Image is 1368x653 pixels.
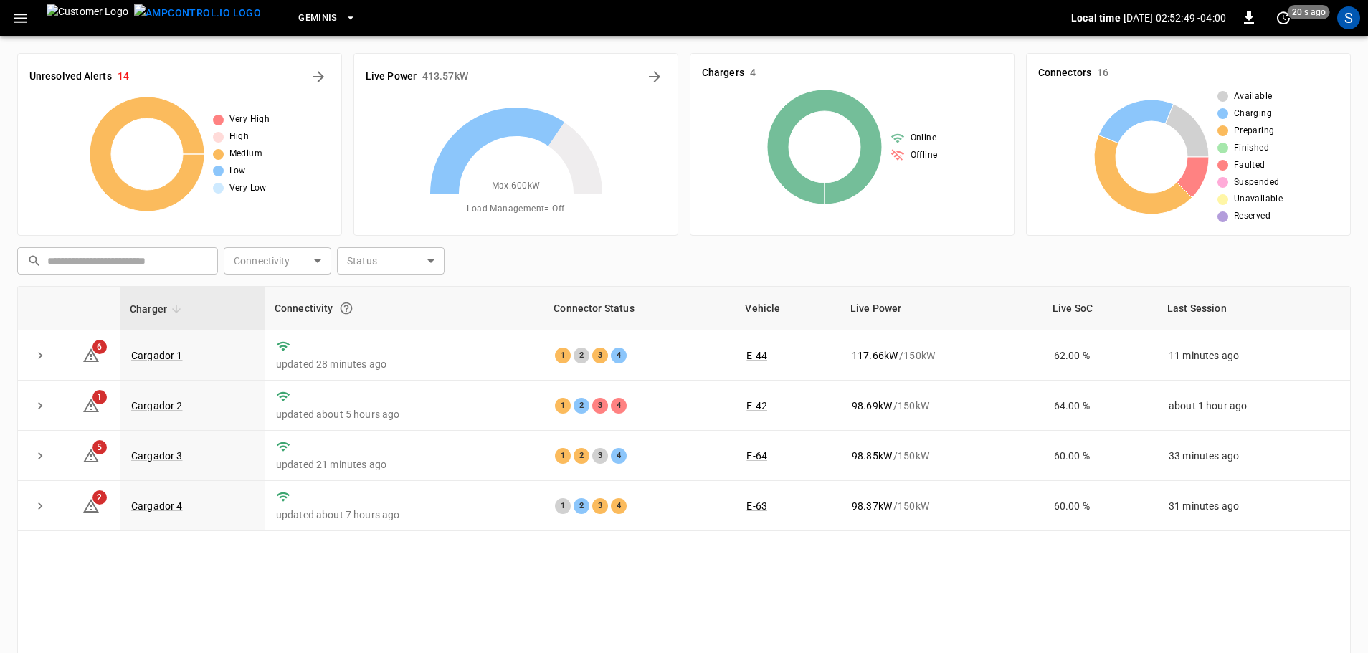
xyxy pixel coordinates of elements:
th: Connector Status [543,287,735,330]
div: 1 [555,398,571,414]
h6: Connectors [1038,65,1091,81]
a: E-44 [746,350,767,361]
span: Very Low [229,181,267,196]
div: / 150 kW [852,449,1031,463]
span: Geminis [298,10,338,27]
div: 4 [611,448,627,464]
div: / 150 kW [852,399,1031,413]
td: 11 minutes ago [1157,330,1350,381]
h6: 16 [1097,65,1108,81]
td: 62.00 % [1042,330,1157,381]
div: 2 [574,498,589,514]
button: All Alerts [307,65,330,88]
div: 3 [592,498,608,514]
p: updated about 5 hours ago [276,407,533,421]
div: 4 [611,348,627,363]
img: ampcontrol.io logo [134,4,261,22]
th: Live SoC [1042,287,1157,330]
span: 2 [92,490,107,505]
div: 2 [574,348,589,363]
td: 64.00 % [1042,381,1157,431]
div: 3 [592,348,608,363]
h6: Unresolved Alerts [29,69,112,85]
div: 3 [592,448,608,464]
span: 1 [92,390,107,404]
span: High [229,130,250,144]
button: Connection between the charger and our software. [333,295,359,321]
span: Charger [130,300,186,318]
button: Energy Overview [643,65,666,88]
a: 1 [82,399,100,410]
th: Vehicle [735,287,840,330]
a: Cargador 2 [131,400,183,411]
h6: Chargers [702,65,744,81]
p: updated 21 minutes ago [276,457,533,472]
span: Load Management = Off [467,202,564,216]
td: 60.00 % [1042,481,1157,531]
p: 117.66 kW [852,348,898,363]
span: 5 [92,440,107,454]
a: E-64 [746,450,767,462]
span: Very High [229,113,270,127]
a: 5 [82,449,100,461]
a: 2 [82,500,100,511]
td: 33 minutes ago [1157,431,1350,481]
span: 20 s ago [1288,5,1330,19]
span: Max. 600 kW [492,179,541,194]
div: 4 [611,498,627,514]
h6: 14 [118,69,129,85]
th: Live Power [840,287,1042,330]
td: 31 minutes ago [1157,481,1350,531]
div: 3 [592,398,608,414]
span: Charging [1234,107,1272,121]
button: expand row [29,495,51,517]
button: expand row [29,445,51,467]
button: expand row [29,345,51,366]
span: Low [229,164,246,178]
div: / 150 kW [852,499,1031,513]
div: 2 [574,398,589,414]
img: Customer Logo [47,4,128,32]
p: Local time [1071,11,1121,25]
h6: 413.57 kW [422,69,468,85]
h6: Live Power [366,69,417,85]
div: 1 [555,498,571,514]
a: Cargador 4 [131,500,183,512]
span: Suspended [1234,176,1280,190]
div: 1 [555,448,571,464]
span: Available [1234,90,1273,104]
span: Offline [911,148,938,163]
span: Medium [229,147,262,161]
p: updated about 7 hours ago [276,507,533,522]
button: Geminis [293,4,362,32]
span: Unavailable [1234,192,1283,206]
span: Finished [1234,141,1269,156]
div: / 150 kW [852,348,1031,363]
p: [DATE] 02:52:49 -04:00 [1124,11,1226,25]
a: E-63 [746,500,767,512]
div: Connectivity [275,295,534,321]
span: 6 [92,340,107,354]
p: updated 28 minutes ago [276,357,533,371]
span: Faulted [1234,158,1265,173]
td: about 1 hour ago [1157,381,1350,431]
button: expand row [29,395,51,416]
p: 98.85 kW [852,449,892,463]
p: 98.69 kW [852,399,892,413]
span: Reserved [1234,209,1270,224]
div: 2 [574,448,589,464]
th: Last Session [1157,287,1350,330]
p: 98.37 kW [852,499,892,513]
a: 6 [82,348,100,360]
a: E-42 [746,400,767,411]
td: 60.00 % [1042,431,1157,481]
a: Cargador 3 [131,450,183,462]
span: Preparing [1234,124,1275,138]
a: Cargador 1 [131,350,183,361]
span: Online [911,131,936,146]
div: profile-icon [1337,6,1360,29]
div: 4 [611,398,627,414]
h6: 4 [750,65,756,81]
div: 1 [555,348,571,363]
button: set refresh interval [1272,6,1295,29]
